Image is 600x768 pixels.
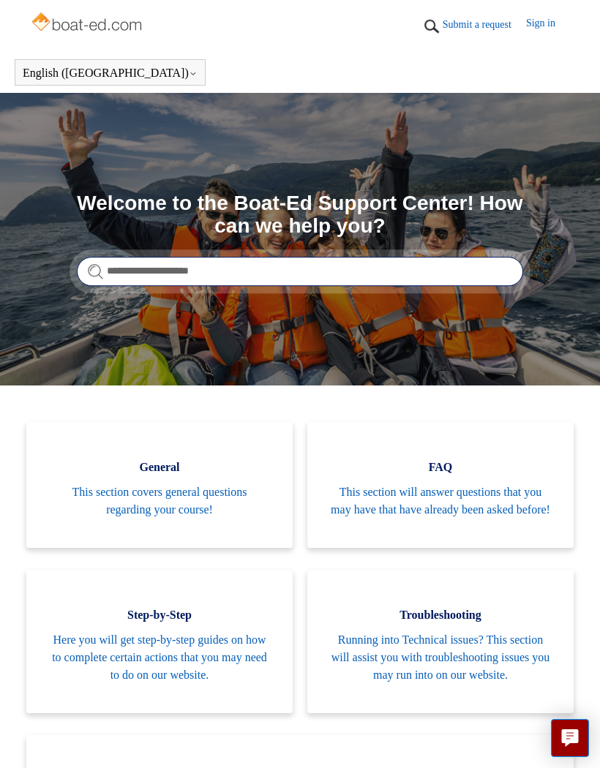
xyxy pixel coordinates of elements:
a: Sign in [526,15,570,37]
img: 01HZPCYTXV3JW8MJV9VD7EMK0H [421,15,443,37]
img: Boat-Ed Help Center home page [30,9,146,38]
span: This section covers general questions regarding your course! [48,483,271,519]
a: General This section covers general questions regarding your course! [26,422,293,548]
button: Live chat [551,719,589,757]
h1: Welcome to the Boat-Ed Support Center! How can we help you? [77,192,523,238]
button: English ([GEOGRAPHIC_DATA]) [23,67,198,80]
a: Step-by-Step Here you will get step-by-step guides on how to complete certain actions that you ma... [26,570,293,713]
span: FAQ [329,459,552,476]
span: General [48,459,271,476]
a: FAQ This section will answer questions that you may have that have already been asked before! [307,422,574,548]
span: Here you will get step-by-step guides on how to complete certain actions that you may need to do ... [48,631,271,684]
span: Running into Technical issues? This section will assist you with troubleshooting issues you may r... [329,631,552,684]
input: Search [77,257,523,286]
span: Step-by-Step [48,606,271,624]
a: Troubleshooting Running into Technical issues? This section will assist you with troubleshooting ... [307,570,574,713]
span: This section will answer questions that you may have that have already been asked before! [329,483,552,519]
a: Submit a request [443,17,526,32]
span: Troubleshooting [329,606,552,624]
